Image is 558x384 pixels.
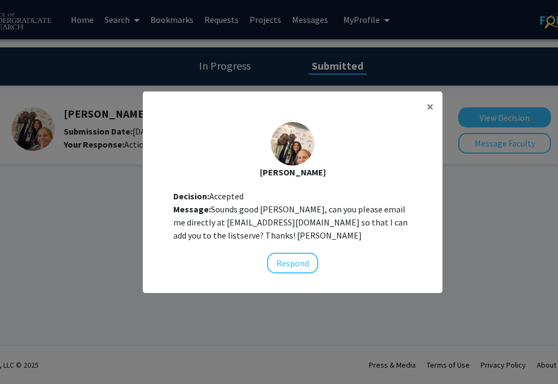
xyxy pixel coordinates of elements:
[173,204,211,215] b: Message:
[427,98,434,115] span: ×
[173,203,412,242] div: Sounds good [PERSON_NAME], can you please email me directly at [EMAIL_ADDRESS][DOMAIN_NAME] so th...
[151,166,434,179] div: [PERSON_NAME]
[8,335,46,376] iframe: Chat
[267,253,318,273] button: Respond
[173,191,209,202] b: Decision:
[173,190,412,203] div: Accepted
[418,92,442,122] button: Close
